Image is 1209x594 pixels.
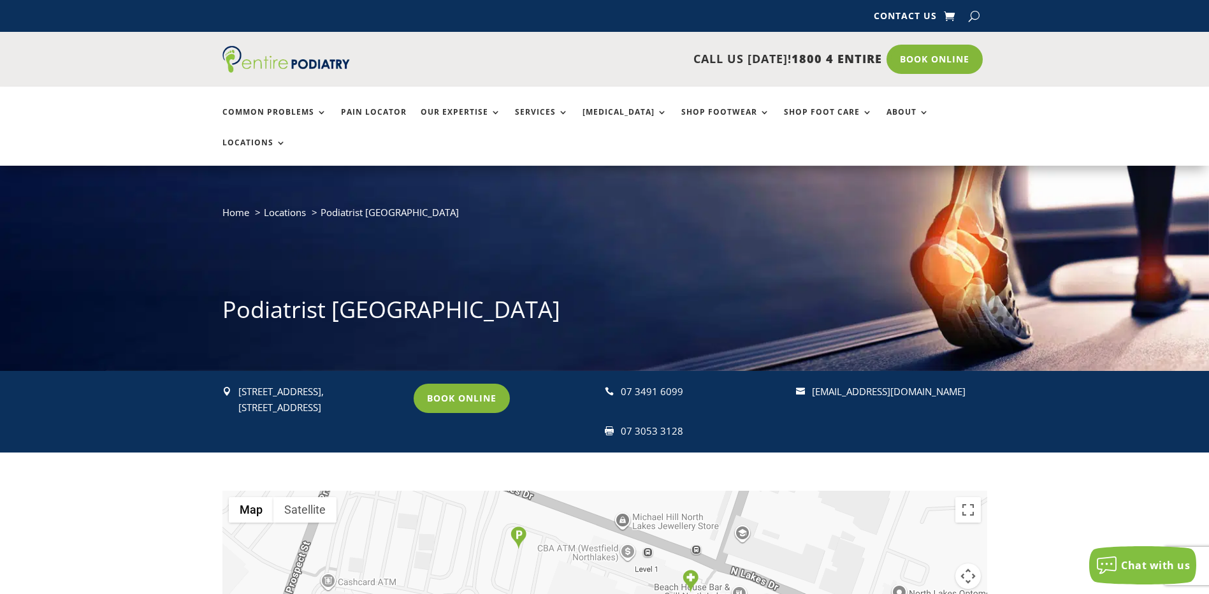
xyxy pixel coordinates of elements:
[605,387,614,396] span: 
[955,563,981,589] button: Map camera controls
[264,206,306,219] a: Locations
[621,423,785,440] div: 07 3053 3128
[222,138,286,166] a: Locations
[683,570,699,592] div: Entire Podiatry North Lakes Clinic
[510,526,526,549] div: Parking
[222,62,350,75] a: Entire Podiatry
[222,46,350,73] img: logo (1)
[321,206,459,219] span: Podiatrist [GEOGRAPHIC_DATA]
[238,384,402,416] p: [STREET_ADDRESS], [STREET_ADDRESS]
[887,45,983,74] a: Book Online
[273,497,337,523] button: Show satellite imagery
[887,108,929,135] a: About
[792,51,882,66] span: 1800 4 ENTIRE
[621,384,785,400] div: 07 3491 6099
[515,108,568,135] a: Services
[222,204,987,230] nav: breadcrumb
[874,11,937,25] a: Contact Us
[812,385,966,398] a: [EMAIL_ADDRESS][DOMAIN_NAME]
[229,497,273,523] button: Show street map
[222,387,231,396] span: 
[784,108,872,135] a: Shop Foot Care
[796,387,805,396] span: 
[955,497,981,523] button: Toggle fullscreen view
[583,108,667,135] a: [MEDICAL_DATA]
[341,108,407,135] a: Pain Locator
[414,384,510,413] a: Book Online
[222,206,249,219] a: Home
[421,108,501,135] a: Our Expertise
[605,426,614,435] span: 
[681,108,770,135] a: Shop Footwear
[1089,546,1196,584] button: Chat with us
[222,294,987,332] h1: Podiatrist [GEOGRAPHIC_DATA]
[1121,558,1190,572] span: Chat with us
[399,51,882,68] p: CALL US [DATE]!
[222,108,327,135] a: Common Problems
